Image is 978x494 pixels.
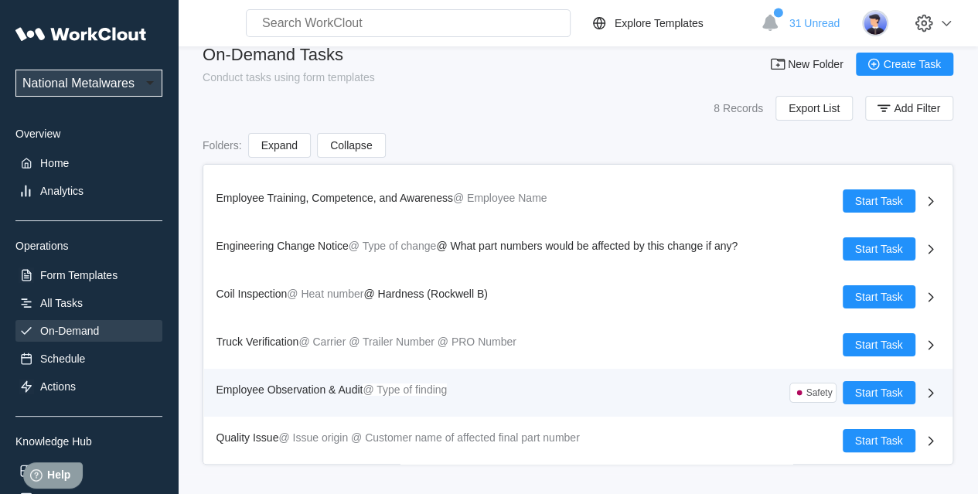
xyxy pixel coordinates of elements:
a: Schedule [15,348,162,370]
button: Start Task [843,333,915,356]
span: Engineering Change Notice [216,240,349,252]
span: Employee Observation & Audit [216,383,363,396]
mark: @ Heat number [287,288,363,300]
div: Knowledge Hub [15,435,162,448]
span: Employee Training, Competence, and Awareness [216,192,453,204]
span: New Folder [788,59,843,70]
div: On-Demand [40,325,99,337]
span: Start Task [855,244,903,254]
a: Explore Templates [590,14,753,32]
button: Start Task [843,237,915,261]
button: New Folder [760,53,856,76]
mark: @ Carrier [298,336,346,348]
button: Collapse [317,133,385,158]
mark: @ Trailer Number [349,336,434,348]
span: Create Task [884,59,941,70]
mark: @ Type of finding [363,383,447,396]
mark: @ Customer name of affected final part number [351,431,580,444]
span: Expand [261,140,298,151]
span: Start Task [855,196,903,206]
span: Collapse [330,140,372,151]
button: Start Task [843,381,915,404]
div: Home [40,157,69,169]
a: Analytics [15,180,162,202]
span: Add Filter [894,103,940,114]
mark: @ Employee Name [453,192,547,204]
button: Start Task [843,285,915,308]
div: Conduct tasks using form templates [203,71,375,83]
span: Start Task [855,435,903,446]
span: Start Task [855,387,903,398]
div: 8 Records [714,102,763,114]
span: Start Task [855,339,903,350]
button: Start Task [843,429,915,452]
div: Folders : [203,139,242,152]
button: Start Task [843,189,915,213]
input: Search WorkClout [246,9,571,37]
a: Form Templates [15,264,162,286]
span: Start Task [855,291,903,302]
a: Home [15,152,162,174]
div: Operations [15,240,162,252]
span: Coil Inspection [216,288,288,300]
a: On-Demand [15,320,162,342]
span: Truck Verification [216,336,299,348]
button: Create Task [856,53,953,76]
span: Export List [789,103,840,114]
a: Quality Issue@ Issue origin@ Customer name of affected final part numberStart Task [204,417,952,465]
mark: @ Type of change [349,240,437,252]
div: Safety [806,387,832,398]
button: Export List [775,96,853,121]
img: user-5.png [862,10,888,36]
div: Explore Templates [615,17,704,29]
button: Add Filter [865,96,953,121]
a: Actions [15,376,162,397]
div: Schedule [40,353,85,365]
a: Engineering Change Notice@ Type of change@ What part numbers would be affected by this change if ... [204,225,952,273]
a: Employee Training, Competence, and Awareness@ Employee NameStart Task [204,177,952,225]
span: 31 Unread [789,17,840,29]
button: Expand [248,133,311,158]
a: Assets [15,460,162,482]
mark: @ PRO Number [438,336,516,348]
mark: @ Issue origin [278,431,348,444]
span: Quality Issue [216,431,279,444]
div: Form Templates [40,269,118,281]
a: All Tasks [15,292,162,314]
span: @ Hardness (Rockwell B) [363,288,487,300]
a: Truck Verification@ Carrier@ Trailer Number@ PRO NumberStart Task [204,321,952,369]
div: Actions [40,380,76,393]
div: All Tasks [40,297,83,309]
div: Analytics [40,185,83,197]
span: @ What part numbers would be affected by this change if any? [436,240,738,252]
div: On-Demand Tasks [203,45,375,65]
div: Overview [15,128,162,140]
a: Coil Inspection@ Heat number@ Hardness (Rockwell B)Start Task [204,273,952,321]
a: Employee Observation & Audit@ Type of findingSafetyStart Task [204,369,952,417]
